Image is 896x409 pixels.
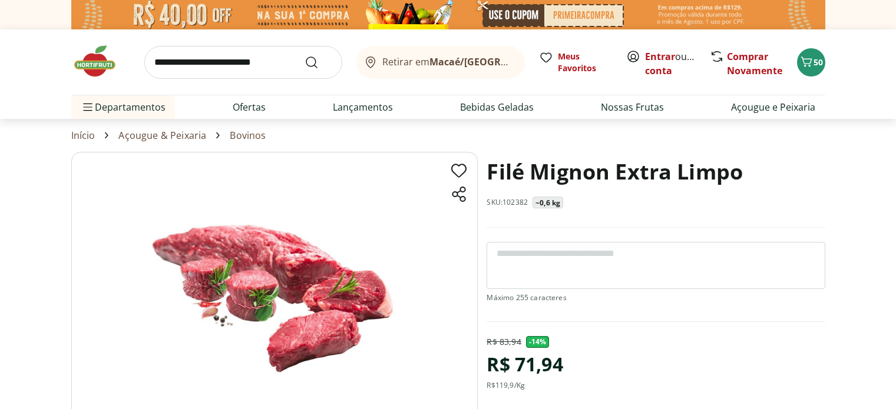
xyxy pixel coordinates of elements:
[71,44,130,79] img: Hortifruti
[487,381,525,390] div: R$ 119,9 /Kg
[814,56,823,68] span: 50
[487,336,521,348] p: R$ 83,94
[333,100,393,114] a: Lançamentos
[797,48,825,77] button: Carrinho
[487,152,743,192] h1: Filé Mignon Extra Limpo
[305,55,333,69] button: Submit Search
[356,46,525,79] button: Retirar emMacaé/[GEOGRAPHIC_DATA]
[731,100,815,114] a: Açougue e Peixaria
[558,51,612,74] span: Meus Favoritos
[81,93,166,121] span: Departamentos
[118,130,206,141] a: Açougue & Peixaria
[645,49,697,78] span: ou
[535,198,560,208] p: ~0,6 kg
[539,51,612,74] a: Meus Favoritos
[487,348,563,381] div: R$ 71,94
[645,50,710,77] a: Criar conta
[460,100,534,114] a: Bebidas Geladas
[230,130,266,141] a: Bovinos
[487,198,528,207] p: SKU: 102382
[526,336,550,348] span: - 14 %
[645,50,675,63] a: Entrar
[727,50,782,77] a: Comprar Novamente
[233,100,266,114] a: Ofertas
[429,55,561,68] b: Macaé/[GEOGRAPHIC_DATA]
[71,130,95,141] a: Início
[144,46,342,79] input: search
[81,93,95,121] button: Menu
[382,56,513,67] span: Retirar em
[601,100,664,114] a: Nossas Frutas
